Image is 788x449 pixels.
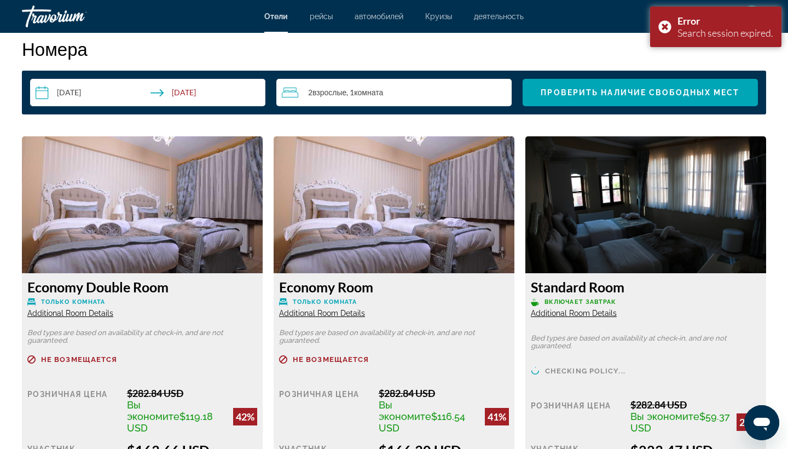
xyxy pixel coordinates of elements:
div: Розничная цена [279,387,370,434]
a: автомобилей [355,12,403,21]
div: 41% [485,408,509,425]
span: Additional Room Details [27,309,113,318]
span: Checking policy... [545,367,625,375]
span: $116.54 USD [379,411,465,434]
div: 21% [737,413,761,431]
span: Взрослые [312,88,346,97]
img: 8c29e4de-ac70-47f3-b8a9-e22a7ef764bd.jpeg [274,136,514,273]
span: Проверить наличие свободных мест [541,88,739,97]
span: Включает завтрак [544,298,617,306]
a: Отели [264,12,288,21]
a: деятельность [474,12,524,21]
span: Вы экономите [379,399,431,422]
button: User Menu [738,5,766,28]
div: Розничная цена [531,399,622,434]
a: рейсы [310,12,333,21]
span: $59.37 USD [630,411,730,434]
span: Не возмещается [41,356,117,363]
iframe: Кнопка запуска окна обмена сообщениями [744,405,779,440]
h2: Номера [22,38,766,60]
button: Проверить наличие свободных мест [523,79,758,106]
div: Search widget [30,79,758,106]
div: Error [677,15,773,27]
img: 8c29e4de-ac70-47f3-b8a9-e22a7ef764bd.jpeg [22,136,263,273]
button: Check-in date: Oct 12, 2025 Check-out date: Oct 16, 2025 [30,79,265,106]
div: Розничная цена [27,387,119,434]
h3: Economy Double Room [27,279,257,295]
span: Только комната [41,298,105,306]
span: Additional Room Details [531,309,617,318]
p: Bed types are based on availability at check-in, and are not guaranteed. [531,335,761,350]
div: 42% [233,408,257,425]
div: $282.84 USD [630,399,761,411]
div: $282.84 USD [127,387,257,399]
span: $119.18 USD [127,411,213,434]
img: ff086d3d-481a-4c62-8bec-a531ebf31f6d.jpeg [525,136,766,273]
h3: Standard Room [531,279,761,295]
span: Вы экономите [127,399,179,422]
p: Bed types are based on availability at check-in, and are not guaranteed. [279,329,509,344]
a: Travorium [22,2,131,31]
div: $282.84 USD [379,387,509,399]
div: Search session expired. [677,27,773,39]
button: Travelers: 2 adults, 0 children [276,79,512,106]
span: 2 [308,88,346,97]
p: Bed types are based on availability at check-in, and are not guaranteed. [27,329,257,344]
span: Вы экономите [630,411,699,422]
span: , 1 [346,88,383,97]
span: Additional Room Details [279,309,365,318]
h3: Economy Room [279,279,509,295]
span: Не возмещается [293,356,369,363]
span: Комната [354,88,383,97]
span: Только комната [293,298,357,306]
a: Круизы [425,12,452,21]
